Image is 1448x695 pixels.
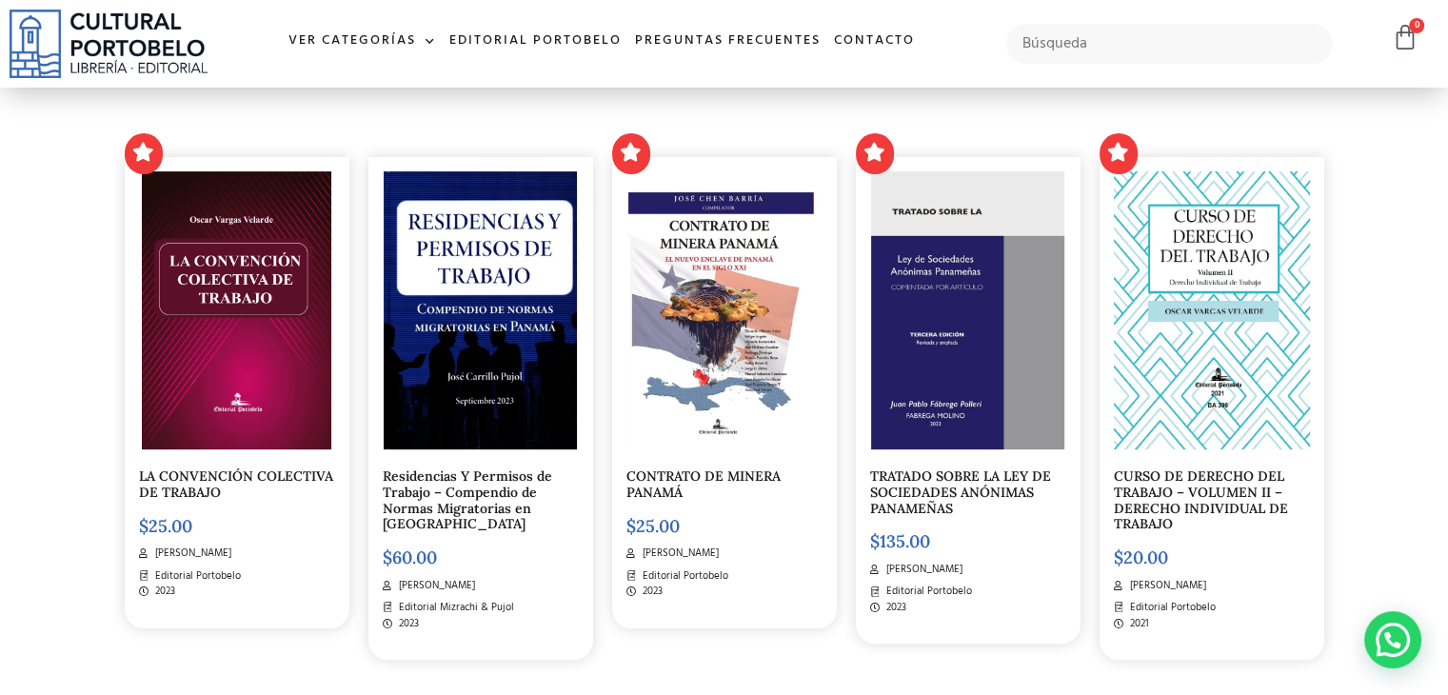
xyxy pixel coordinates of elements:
[394,616,419,632] span: 2023
[870,467,1051,517] a: TRATADO SOBRE LA LEY DE SOCIEDADES ANÓNIMAS PANAMEÑAS
[870,530,930,552] bdi: 135.00
[383,467,552,532] a: Residencias Y Permisos de Trabajo – Compendio de Normas Migratorias en [GEOGRAPHIC_DATA]
[638,584,663,600] span: 2023
[638,568,728,585] span: Editorial Portobelo
[142,171,331,449] img: portada convencion colectiva-03
[394,578,475,594] span: [PERSON_NAME]
[150,568,241,585] span: Editorial Portobelo
[626,467,781,501] a: CONTRATO DE MINERA PANAMÁ
[827,21,922,62] a: Contacto
[394,600,514,616] span: Editorial Mizrachi & Pujol
[638,546,719,562] span: [PERSON_NAME]
[150,546,231,562] span: [PERSON_NAME]
[1114,546,1123,568] span: $
[1114,171,1310,449] img: OSCAR_VARGAS
[1125,600,1216,616] span: Editorial Portobelo
[882,562,962,578] span: [PERSON_NAME]
[1125,578,1206,594] span: [PERSON_NAME]
[139,467,333,501] a: LA CONVENCIÓN COLECTIVA DE TRABAJO
[139,515,192,537] bdi: 25.00
[628,21,827,62] a: Preguntas frecuentes
[870,530,880,552] span: $
[882,600,906,616] span: 2023
[1125,616,1149,632] span: 2021
[384,171,577,449] img: img20231003_15474135
[282,21,443,62] a: Ver Categorías
[1364,611,1421,668] div: Contactar por WhatsApp
[1114,467,1288,532] a: CURSO DE DERECHO DEL TRABAJO – VOLUMEN II – DERECHO INDIVIDUAL DE TRABAJO
[626,515,636,537] span: $
[383,546,437,568] bdi: 60.00
[626,515,680,537] bdi: 25.00
[150,584,175,600] span: 2023
[1006,24,1333,64] input: Búsqueda
[139,515,149,537] span: $
[1114,546,1168,568] bdi: 20.00
[443,21,628,62] a: Editorial Portobelo
[871,171,1063,449] img: PORTADA elegida AMAZON._page-0001
[882,584,972,600] span: Editorial Portobelo
[1409,18,1424,33] span: 0
[1392,24,1418,51] a: 0
[383,546,392,568] span: $
[628,171,820,449] img: PORTADA FINAL (2)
